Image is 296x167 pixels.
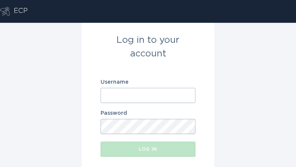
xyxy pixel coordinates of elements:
label: Username [101,80,195,85]
div: Log in to your account [101,33,195,61]
div: Log in [104,147,192,151]
label: Password [101,111,195,116]
button: Log in [101,142,195,157]
div: ECP [14,7,28,16]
